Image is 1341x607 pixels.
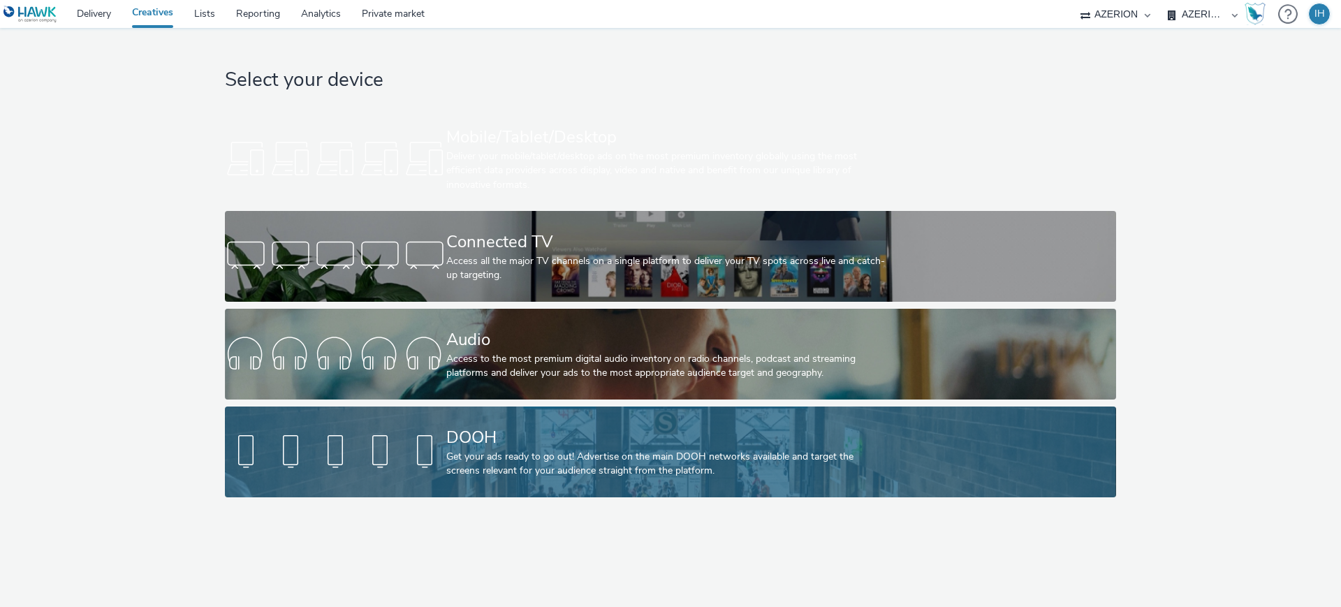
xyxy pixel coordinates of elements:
div: IH [1314,3,1325,24]
img: undefined Logo [3,6,57,23]
a: Connected TVAccess all the major TV channels on a single platform to deliver your TV spots across... [225,211,1115,302]
h1: Select your device [225,67,1115,94]
div: Access to the most premium digital audio inventory on radio channels, podcast and streaming platf... [446,352,889,381]
div: Connected TV [446,230,889,254]
img: Hawk Academy [1245,3,1266,25]
a: AudioAccess to the most premium digital audio inventory on radio channels, podcast and streaming ... [225,309,1115,400]
div: Get your ads ready to go out! Advertise on the main DOOH networks available and target the screen... [446,450,889,478]
a: Hawk Academy [1245,3,1271,25]
div: Access all the major TV channels on a single platform to deliver your TV spots across live and ca... [446,254,889,283]
div: Audio [446,328,889,352]
div: Mobile/Tablet/Desktop [446,125,889,149]
div: DOOH [446,425,889,450]
div: Deliver your mobile/tablet/desktop ads on the most premium inventory globally using the most effi... [446,149,889,192]
a: Mobile/Tablet/DesktopDeliver your mobile/tablet/desktop ads on the most premium inventory globall... [225,113,1115,204]
a: DOOHGet your ads ready to go out! Advertise on the main DOOH networks available and target the sc... [225,407,1115,497]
